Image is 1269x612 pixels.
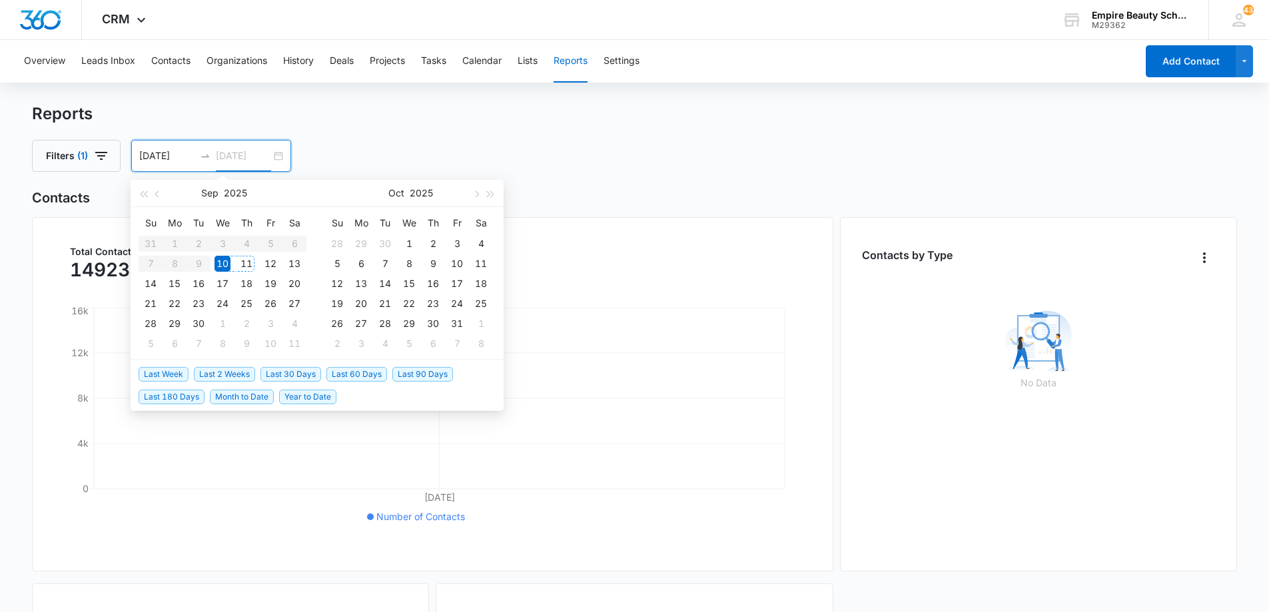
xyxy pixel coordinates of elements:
[32,188,1238,208] h2: Contacts
[258,334,282,354] td: 2025-10-10
[473,236,489,252] div: 4
[353,336,369,352] div: 3
[349,254,373,274] td: 2025-10-06
[1243,5,1254,15] div: notifications count
[286,296,302,312] div: 27
[329,296,345,312] div: 19
[425,256,441,272] div: 9
[187,334,211,354] td: 2025-10-07
[187,212,211,234] th: Tu
[325,234,349,254] td: 2025-09-28
[425,336,441,352] div: 6
[449,276,465,292] div: 17
[139,334,163,354] td: 2025-10-05
[282,274,306,294] td: 2025-09-20
[424,491,454,503] tspan: [DATE]
[518,40,538,83] button: Lists
[191,336,207,352] div: 7
[370,40,405,83] button: Projects
[77,151,88,160] span: (1)
[167,276,183,292] div: 15
[234,294,258,314] td: 2025-09-25
[449,336,465,352] div: 7
[139,274,163,294] td: 2025-09-14
[167,336,183,352] div: 6
[353,256,369,272] div: 6
[286,316,302,332] div: 4
[143,316,159,332] div: 28
[143,296,159,312] div: 21
[216,149,271,163] input: End date
[349,294,373,314] td: 2025-10-20
[349,314,373,334] td: 2025-10-27
[469,274,493,294] td: 2025-10-18
[139,390,205,404] span: Last 180 Days
[211,314,234,334] td: 2025-10-01
[449,236,465,252] div: 3
[139,212,163,234] th: Su
[377,316,393,332] div: 28
[201,180,218,206] button: Sep
[373,334,397,354] td: 2025-11-04
[71,305,89,316] tspan: 16k
[604,40,639,83] button: Settings
[445,274,469,294] td: 2025-10-17
[282,334,306,354] td: 2025-10-11
[234,274,258,294] td: 2025-09-18
[262,316,278,332] div: 3
[214,316,230,332] div: 1
[397,274,421,294] td: 2025-10-15
[32,104,93,124] h1: Reports
[1194,247,1215,268] button: Overflow Menu
[329,256,345,272] div: 5
[258,314,282,334] td: 2025-10-03
[445,294,469,314] td: 2025-10-24
[77,438,89,449] tspan: 4k
[325,274,349,294] td: 2025-10-12
[258,212,282,234] th: Fr
[862,309,1216,390] div: No Data
[83,483,89,494] tspan: 0
[187,314,211,334] td: 2025-09-30
[401,296,417,312] div: 22
[70,247,137,256] p: Total Contacts
[262,276,278,292] div: 19
[376,511,465,522] span: Number of Contacts
[410,180,433,206] button: 2025
[445,254,469,274] td: 2025-10-10
[187,274,211,294] td: 2025-09-16
[421,274,445,294] td: 2025-10-16
[421,212,445,234] th: Th
[445,334,469,354] td: 2025-11-07
[469,294,493,314] td: 2025-10-25
[1005,309,1072,376] img: No Data
[283,40,314,83] button: History
[224,180,247,206] button: 2025
[1092,10,1189,21] div: account name
[102,12,130,26] span: CRM
[211,334,234,354] td: 2025-10-08
[81,40,135,83] button: Leads Inbox
[349,274,373,294] td: 2025-10-13
[262,256,278,272] div: 12
[191,276,207,292] div: 16
[425,296,441,312] div: 23
[325,294,349,314] td: 2025-10-19
[325,254,349,274] td: 2025-10-05
[397,234,421,254] td: 2025-10-01
[282,212,306,234] th: Sa
[262,296,278,312] div: 26
[167,296,183,312] div: 22
[397,212,421,234] th: We
[187,294,211,314] td: 2025-09-23
[473,316,489,332] div: 1
[200,151,211,161] span: to
[139,149,195,163] input: Start date
[163,274,187,294] td: 2025-09-15
[329,316,345,332] div: 26
[211,294,234,314] td: 2025-09-24
[286,276,302,292] div: 20
[445,314,469,334] td: 2025-10-31
[373,234,397,254] td: 2025-09-30
[469,234,493,254] td: 2025-10-04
